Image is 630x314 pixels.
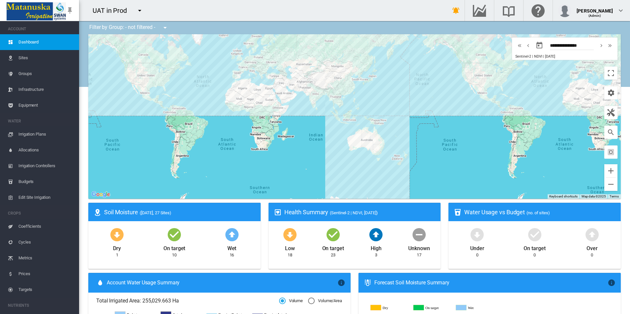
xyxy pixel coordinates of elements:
[527,226,543,242] md-icon: icon-checkbox-marked-circle
[18,266,74,282] span: Prices
[470,242,484,252] div: Under
[94,208,101,216] md-icon: icon-map-marker-radius
[454,208,462,216] md-icon: icon-cup-water
[524,242,545,252] div: On target
[96,297,279,304] span: Total Irrigated Area: 255,029.663 Ha
[18,50,74,66] span: Sites
[18,142,74,158] span: Allocations
[464,208,616,216] div: Water Usage vs Budget
[533,39,546,52] button: md-calendar
[7,2,66,20] img: Matanuska_LOGO.png
[90,190,112,199] img: Google
[417,252,421,258] div: 17
[501,7,517,14] md-icon: Search the knowledge base
[604,145,617,159] button: icon-select-all
[604,86,617,99] button: icon-cog
[18,174,74,190] span: Budgets
[530,7,546,14] md-icon: Click here for help
[598,41,605,49] md-icon: icon-chevron-right
[608,279,616,287] md-icon: icon-information
[371,305,408,311] g: Dry
[93,6,133,15] div: UAT in Prod
[285,242,295,252] div: Low
[18,190,74,205] span: Edit Site Irrigation
[577,5,613,12] div: [PERSON_NAME]
[606,41,614,49] button: icon-chevron-double-right
[582,195,606,198] span: Map data ©2025
[308,298,342,304] md-radio-button: Volume/Area
[364,279,372,287] md-icon: icon-thermometer-lines
[516,41,523,49] md-icon: icon-chevron-double-left
[607,148,615,156] md-icon: icon-select-all
[472,7,487,14] md-icon: Go to the Data Hub
[606,41,614,49] md-icon: icon-chevron-double-right
[331,252,335,258] div: 23
[604,126,617,139] button: icon-magnify
[279,298,303,304] md-radio-button: Volume
[515,41,524,49] button: icon-chevron-double-left
[325,226,341,242] md-icon: icon-checkbox-marked-circle
[525,41,532,49] md-icon: icon-chevron-left
[18,34,74,50] span: Dashboard
[337,279,345,287] md-icon: icon-information
[604,66,617,80] button: Toggle fullscreen view
[84,21,174,34] div: Filter by Group: - not filtered -
[18,234,74,250] span: Cycles
[224,226,240,242] md-icon: icon-arrow-up-bold-circle
[288,252,292,258] div: 18
[8,300,74,311] span: NUTRIENTS
[610,195,619,198] a: Terms
[163,242,185,252] div: On target
[558,4,571,17] img: profile.jpg
[414,305,451,311] g: On target
[469,226,485,242] md-icon: icon-arrow-down-bold-circle
[227,242,237,252] div: Wet
[449,4,463,17] button: icon-bell-ring
[274,208,282,216] md-icon: icon-heart-box-outline
[591,252,593,258] div: 0
[284,208,436,216] div: Health Summary
[617,7,625,14] md-icon: icon-chevron-down
[587,242,598,252] div: Over
[411,226,427,242] md-icon: icon-minus-circle
[374,279,608,286] div: Forecast Soil Moisture Summary
[109,226,125,242] md-icon: icon-arrow-down-bold-circle
[604,178,617,191] button: Zoom out
[368,226,384,242] md-icon: icon-arrow-up-bold-circle
[230,252,234,258] div: 16
[375,252,377,258] div: 3
[18,97,74,113] span: Equipment
[607,89,615,97] md-icon: icon-cog
[18,282,74,298] span: Targets
[136,7,144,14] md-icon: icon-menu-down
[8,208,74,219] span: CROPS
[282,226,298,242] md-icon: icon-arrow-down-bold-circle
[8,116,74,126] span: WATER
[549,194,578,199] button: Keyboard shortcuts
[476,252,478,258] div: 0
[107,279,337,286] span: Account Water Usage Summary
[18,250,74,266] span: Metrics
[524,41,532,49] button: icon-chevron-left
[18,126,74,142] span: Irrigation Plans
[18,82,74,97] span: Infrastructure
[607,128,615,136] md-icon: icon-magnify
[18,158,74,174] span: Irrigation Controllers
[18,66,74,82] span: Groups
[18,219,74,234] span: Coefficients
[533,252,536,258] div: 0
[113,242,121,252] div: Dry
[116,252,118,258] div: 1
[172,252,177,258] div: 10
[543,54,555,59] span: | [DATE]
[371,242,382,252] div: High
[456,305,494,311] g: Wet
[527,210,550,215] span: (no. of sites)
[140,210,171,215] span: ([DATE], 27 Sites)
[588,14,601,17] span: (Admin)
[408,242,430,252] div: Unknown
[8,24,74,34] span: ACCOUNT
[104,208,255,216] div: Soil Moisture
[515,54,542,59] span: Sentinel-2 | NDVI
[322,242,344,252] div: On target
